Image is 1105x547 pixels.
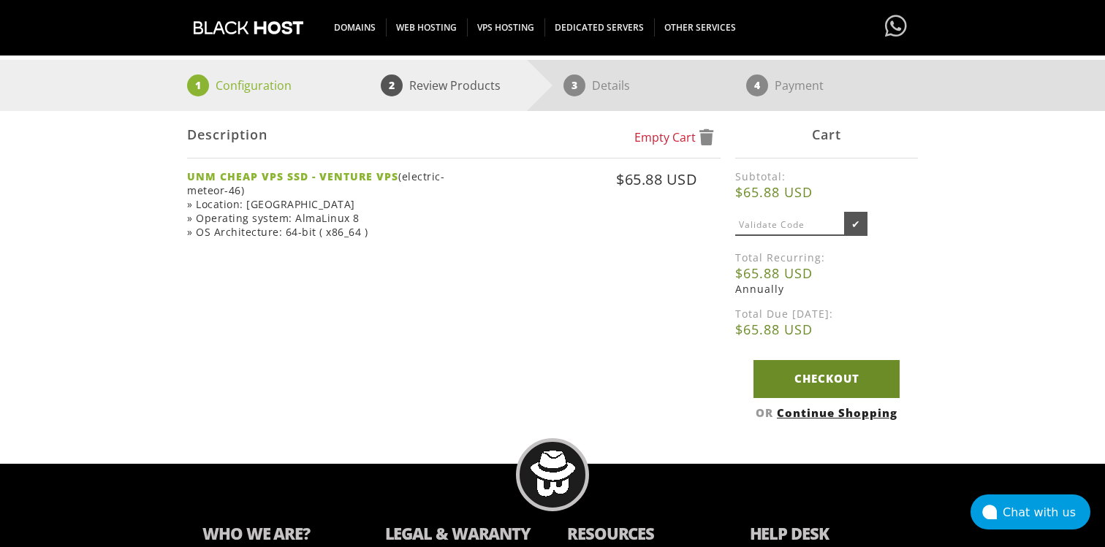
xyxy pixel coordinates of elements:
[467,18,545,37] span: VPS HOSTING
[187,169,481,239] div: (electric-meteor-46) » Location: [GEOGRAPHIC_DATA] » Operating system: AlmaLinux 8 » OS Architect...
[746,74,768,96] span: 4
[654,18,746,37] span: OTHER SERVICES
[735,111,918,158] div: Cart
[735,215,845,236] input: Validate Code
[775,74,824,96] p: Payment
[216,74,292,96] p: Configuration
[753,360,900,397] a: Checkout
[592,74,630,96] p: Details
[735,282,784,296] span: Annually
[386,18,468,37] span: WEB HOSTING
[484,169,697,220] div: $65.88 USD
[735,169,918,183] label: Subtotal:
[1003,505,1090,519] div: Chat with us
[544,18,655,37] span: DEDICATED SERVERS
[187,169,398,183] strong: UNM CHEAP VPS SSD - VENTURE VPS
[735,405,918,420] div: OR
[735,183,918,201] b: $65.88 USD
[381,74,403,96] span: 2
[971,494,1090,529] button: Chat with us
[530,451,576,497] img: BlackHOST mascont, Blacky.
[735,321,918,338] b: $65.88 USD
[735,250,918,264] label: Total Recurring:
[735,307,918,321] label: Total Due [DATE]:
[563,74,585,96] span: 3
[844,212,867,236] input: ✔
[777,405,897,420] a: Continue Shopping
[324,18,387,37] span: DOMAINS
[187,74,209,96] span: 1
[735,264,918,282] b: $65.88 USD
[187,111,721,158] div: Description
[409,74,501,96] p: Review Products
[634,129,713,145] a: Empty Cart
